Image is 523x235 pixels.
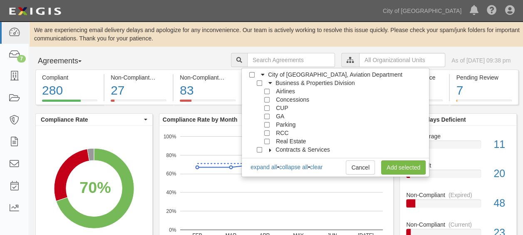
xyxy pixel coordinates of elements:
[275,146,330,153] span: Contracts & Services
[276,113,284,120] span: GA
[35,100,104,106] a: Compliant280
[111,82,166,100] div: 27
[35,53,98,70] button: Agreements
[406,161,510,191] a: In Default20
[166,152,176,158] text: 80%
[487,166,516,181] div: 20
[42,82,97,100] div: 280
[379,2,466,19] a: City of [GEOGRAPHIC_DATA]
[276,96,309,103] span: Concessions
[450,100,518,106] a: Pending Review7
[222,73,246,82] div: (Expired)
[381,160,426,175] a: Add selected
[279,164,308,170] a: collapse all
[111,73,166,82] div: Non-Compliant (Current)
[174,100,242,106] a: Non-Compliant(Expired)83
[153,73,176,82] div: (Current)
[276,130,288,136] span: RCC
[17,55,26,62] div: 7
[180,82,235,100] div: 83
[29,26,523,42] div: We are experiencing email delivery delays and apologize for any inconvenience. Our team is active...
[487,137,516,152] div: 11
[449,220,472,229] div: (Current)
[163,116,238,123] b: Compliance Rate by Month
[456,73,511,82] div: Pending Review
[310,164,322,170] a: clear
[166,208,176,214] text: 20%
[42,73,97,82] div: Compliant
[6,4,64,19] img: logo-5460c22ac91f19d4615b14bd174203de0afe785f0fc80cf4dbbc73dc1793850b.png
[403,116,466,123] b: Over 90 days Deficient
[268,71,402,78] span: City of [GEOGRAPHIC_DATA], Aviation Department
[456,82,511,100] div: 7
[250,163,322,171] div: • •
[400,161,516,170] div: In Default
[400,191,516,199] div: Non-Compliant
[487,6,497,16] i: Help Center - Complianz
[166,190,176,195] text: 40%
[169,227,176,232] text: 0%
[276,138,306,145] span: Real Estate
[275,80,355,86] span: Business & Properties Division
[164,133,176,139] text: 100%
[41,115,142,124] span: Compliance Rate
[104,100,173,106] a: Non-Compliant(Current)27
[346,160,375,175] a: Cancel
[406,191,510,220] a: Non-Compliant(Expired)48
[36,114,152,125] button: Compliance Rate
[276,88,295,95] span: Airlines
[451,56,511,65] div: As of [DATE] 09:38 pm
[276,105,288,111] span: CUP
[276,121,295,128] span: Parking
[487,196,516,211] div: 48
[406,132,510,162] a: No Coverage11
[400,220,516,229] div: Non-Compliant
[449,191,472,199] div: (Expired)
[247,53,335,67] input: Search Agreements
[250,164,277,170] a: expand all
[166,171,176,177] text: 60%
[359,53,445,67] input: All Organizational Units
[79,177,111,199] div: 70%
[180,73,235,82] div: Non-Compliant (Expired)
[400,132,516,140] div: No Coverage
